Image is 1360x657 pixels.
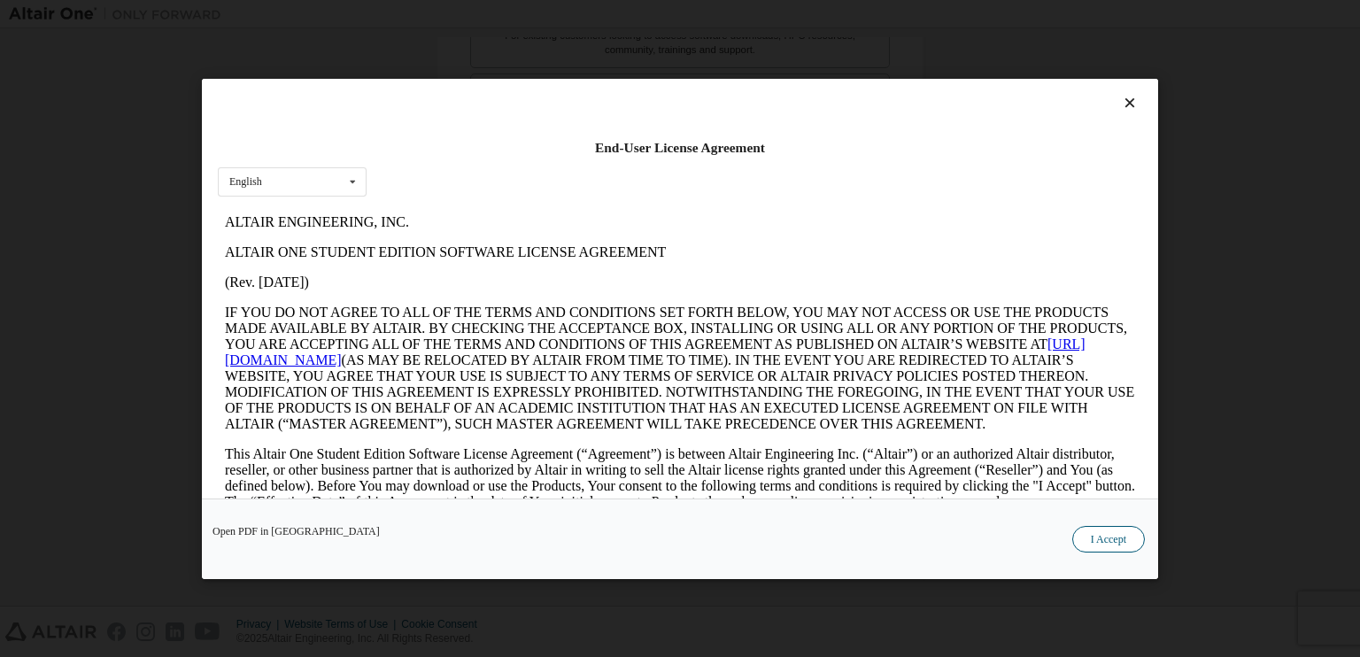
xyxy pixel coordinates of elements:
a: Open PDF in [GEOGRAPHIC_DATA] [212,525,380,536]
p: IF YOU DO NOT AGREE TO ALL OF THE TERMS AND CONDITIONS SET FORTH BELOW, YOU MAY NOT ACCESS OR USE... [7,97,917,225]
p: ALTAIR ENGINEERING, INC. [7,7,917,23]
p: ALTAIR ONE STUDENT EDITION SOFTWARE LICENSE AGREEMENT [7,37,917,53]
a: [URL][DOMAIN_NAME] [7,129,868,160]
p: This Altair One Student Edition Software License Agreement (“Agreement”) is between Altair Engine... [7,239,917,303]
button: I Accept [1072,525,1145,552]
div: End-User License Agreement [218,139,1142,157]
p: (Rev. [DATE]) [7,67,917,83]
div: English [229,176,262,187]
